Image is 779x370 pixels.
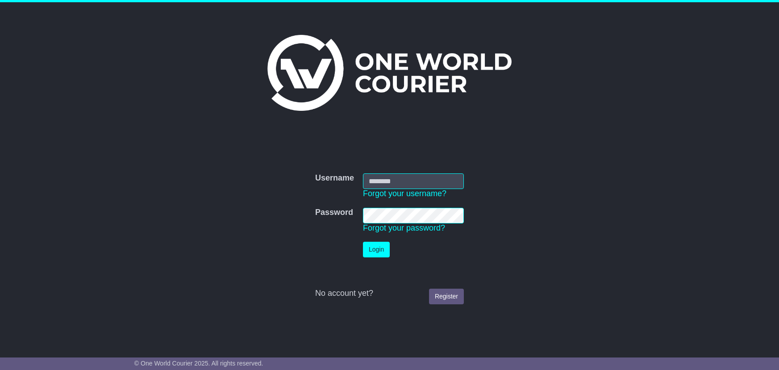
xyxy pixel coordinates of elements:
[267,35,511,111] img: One World
[363,242,390,257] button: Login
[315,173,354,183] label: Username
[134,360,263,367] span: © One World Courier 2025. All rights reserved.
[429,289,464,304] a: Register
[363,189,446,198] a: Forgot your username?
[363,223,445,232] a: Forgot your password?
[315,289,464,299] div: No account yet?
[315,208,353,218] label: Password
